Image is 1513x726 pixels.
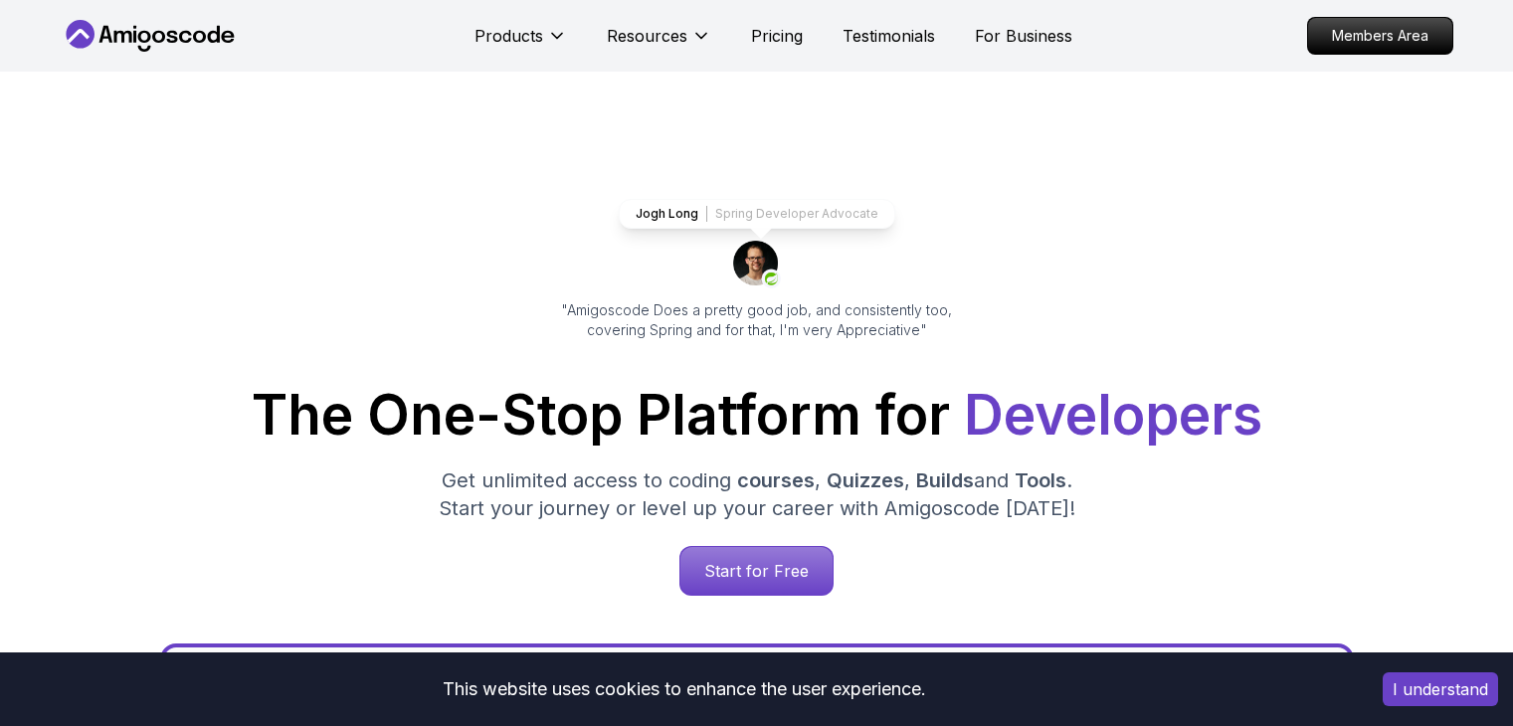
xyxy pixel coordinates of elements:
[843,24,935,48] a: Testimonials
[737,468,815,492] span: courses
[15,667,1353,711] div: This website uses cookies to enhance the user experience.
[733,241,781,288] img: josh long
[1015,468,1066,492] span: Tools
[975,24,1072,48] a: For Business
[474,24,543,48] p: Products
[715,206,878,222] p: Spring Developer Advocate
[964,382,1262,448] span: Developers
[607,24,687,48] p: Resources
[474,24,567,64] button: Products
[680,547,833,595] p: Start for Free
[916,468,974,492] span: Builds
[679,546,834,596] a: Start for Free
[1307,17,1453,55] a: Members Area
[1383,672,1498,706] button: Accept cookies
[636,206,698,222] p: Jogh Long
[77,388,1437,443] h1: The One-Stop Platform for
[827,468,904,492] span: Quizzes
[607,24,711,64] button: Resources
[534,300,980,340] p: "Amigoscode Does a pretty good job, and consistently too, covering Spring and for that, I'm very ...
[1308,18,1452,54] p: Members Area
[751,24,803,48] a: Pricing
[423,466,1091,522] p: Get unlimited access to coding , , and . Start your journey or level up your career with Amigosco...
